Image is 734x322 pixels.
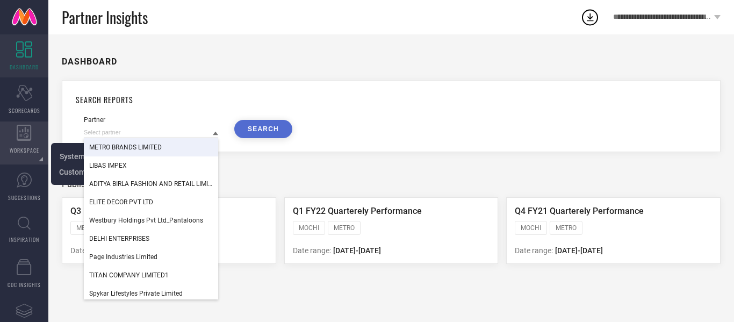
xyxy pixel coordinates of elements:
div: Westbury Holdings Pvt Ltd_Pantaloons [84,211,218,230]
span: Custom Workspace [59,168,125,176]
span: ADITYA BIRLA FASHION AND RETAIL LIMITED (MADURA FASHION & LIFESTYLE DIVISION) [89,180,213,188]
span: [DATE] - [DATE] [333,246,381,255]
div: DELHI ENTERPRISES [84,230,218,248]
div: METRO BRANDS LIMITED [84,138,218,156]
span: System Workspace [60,152,124,161]
a: System Workspace [60,151,124,161]
span: Date range: [515,246,553,255]
h1: DASHBOARD [62,56,117,67]
span: MOCHI [521,224,541,232]
span: SUGGESTIONS [8,194,41,202]
div: Published Reports (3) [62,179,721,189]
span: DASHBOARD [10,63,39,71]
div: ELITE DECOR PVT LTD [84,193,218,211]
span: Page Industries Limited [89,253,157,261]
span: Westbury Holdings Pvt Ltd_Pantaloons [89,217,203,224]
span: WORKSPACE [10,146,39,154]
input: Select partner [84,127,218,138]
div: Partner [84,116,218,124]
span: MOCHI [299,224,319,232]
span: Q3 FY21 Quarterly Performance [70,206,195,216]
div: Open download list [580,8,600,27]
span: Partner Insights [62,6,148,28]
span: TITAN COMPANY LIMITED1 [89,271,169,279]
span: Spykar Lifestyles Private Limited [89,290,183,297]
span: METRO [556,224,577,232]
span: METRO [334,224,355,232]
span: Date range: [70,246,109,255]
div: TITAN COMPANY LIMITED1 [84,266,218,284]
span: LIBAS IMPEX [89,162,127,169]
h1: SEARCH REPORTS [76,94,707,105]
span: Date range: [293,246,331,255]
span: Q4 FY21 Quarterely Performance [515,206,644,216]
span: CDC INSIGHTS [8,281,41,289]
div: Spykar Lifestyles Private Limited [84,284,218,303]
span: METRO [76,224,97,232]
span: INSPIRATION [9,235,39,244]
div: LIBAS IMPEX [84,156,218,175]
div: Page Industries Limited [84,248,218,266]
button: SEARCH [234,120,292,138]
span: SCORECARDS [9,106,40,115]
span: Q1 FY22 Quarterely Performance [293,206,422,216]
span: ELITE DECOR PVT LTD [89,198,153,206]
div: ADITYA BIRLA FASHION AND RETAIL LIMITED (MADURA FASHION & LIFESTYLE DIVISION) [84,175,218,193]
a: Custom Workspace [59,167,125,177]
span: METRO BRANDS LIMITED [89,144,162,151]
span: [DATE] - [DATE] [555,246,603,255]
span: DELHI ENTERPRISES [89,235,149,242]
